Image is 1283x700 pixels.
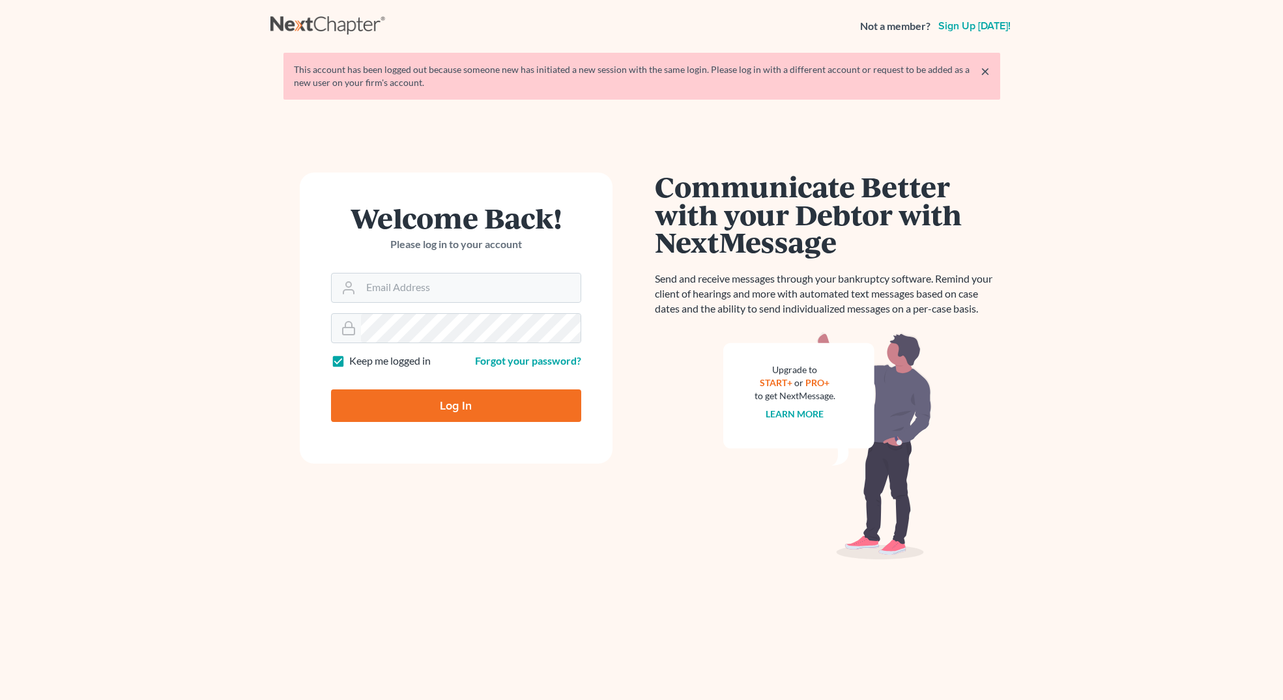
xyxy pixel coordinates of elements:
[860,19,930,34] strong: Not a member?
[981,63,990,79] a: ×
[655,272,1000,316] p: Send and receive messages through your bankruptcy software. Remind your client of hearings and mo...
[361,273,581,302] input: Email Address
[331,389,581,422] input: Log In
[936,21,1013,31] a: Sign up [DATE]!
[349,354,431,369] label: Keep me logged in
[766,408,824,419] a: Learn more
[475,354,581,367] a: Forgot your password?
[331,237,581,252] p: Please log in to your account
[805,377,829,388] a: PRO+
[331,204,581,232] h1: Welcome Back!
[655,173,1000,256] h1: Communicate Better with your Debtor with NextMessage
[794,377,803,388] span: or
[755,363,835,376] div: Upgrade to
[760,377,792,388] a: START+
[755,389,835,402] div: to get NextMessage.
[723,332,932,560] img: nextmessage_bg-59042aed3d76b12b5cd301f8e5b87938c9018125f34e5fa2b7a6b67550977c72.svg
[294,63,990,89] div: This account has been logged out because someone new has initiated a new session with the same lo...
